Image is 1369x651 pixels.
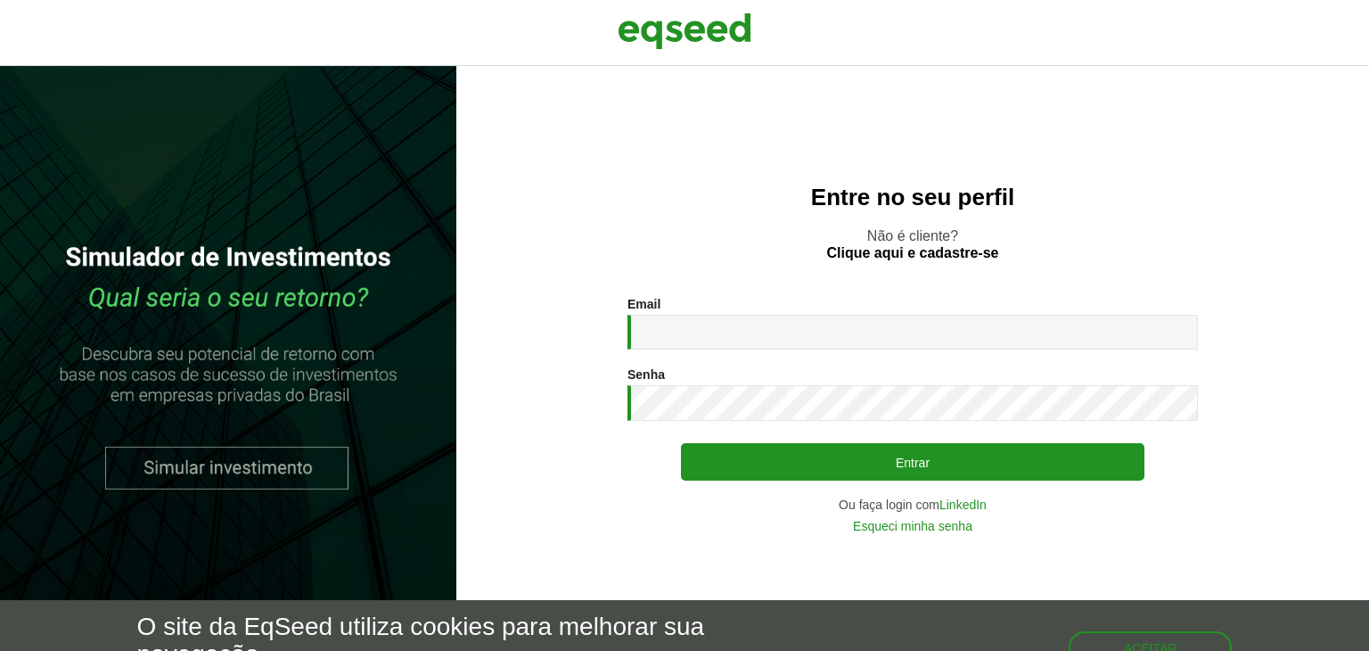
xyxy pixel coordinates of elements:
button: Entrar [681,443,1144,481]
a: Clique aqui e cadastre-se [827,246,999,260]
div: Ou faça login com [627,499,1198,511]
label: Senha [627,368,665,381]
label: Email [627,298,660,310]
p: Não é cliente? [492,227,1333,261]
a: LinkedIn [939,499,987,511]
a: Esqueci minha senha [853,520,972,532]
h2: Entre no seu perfil [492,185,1333,210]
img: EqSeed Logo [618,9,751,54]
